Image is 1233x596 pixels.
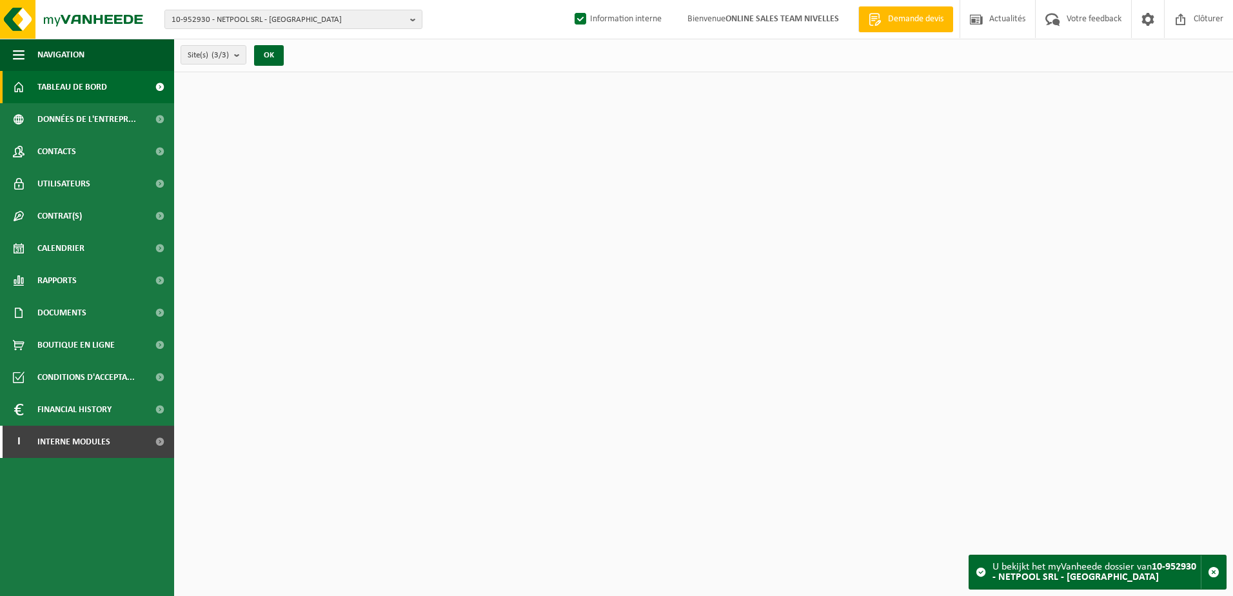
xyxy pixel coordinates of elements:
span: Boutique en ligne [37,329,115,361]
span: Contacts [37,135,76,168]
a: Demande devis [858,6,953,32]
span: Conditions d'accepta... [37,361,135,393]
span: Calendrier [37,232,84,264]
button: 10-952930 - NETPOOL SRL - [GEOGRAPHIC_DATA] [164,10,422,29]
span: 10-952930 - NETPOOL SRL - [GEOGRAPHIC_DATA] [172,10,405,30]
count: (3/3) [212,51,229,59]
span: Interne modules [37,426,110,458]
span: I [13,426,25,458]
span: Navigation [37,39,84,71]
span: Rapports [37,264,77,297]
span: Financial History [37,393,112,426]
span: Documents [37,297,86,329]
strong: ONLINE SALES TEAM NIVELLES [725,14,839,24]
label: Information interne [572,10,662,29]
span: Site(s) [188,46,229,65]
button: OK [254,45,284,66]
div: U bekijkt het myVanheede dossier van [992,555,1201,589]
strong: 10-952930 - NETPOOL SRL - [GEOGRAPHIC_DATA] [992,562,1196,582]
button: Site(s)(3/3) [181,45,246,65]
span: Demande devis [885,13,947,26]
span: Données de l'entrepr... [37,103,136,135]
span: Utilisateurs [37,168,90,200]
span: Contrat(s) [37,200,82,232]
span: Tableau de bord [37,71,107,103]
